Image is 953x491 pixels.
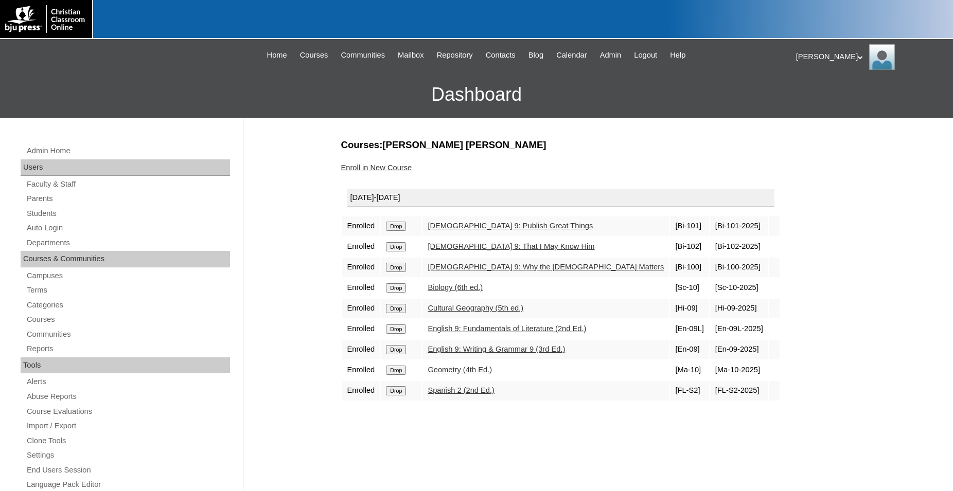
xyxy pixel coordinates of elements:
[670,258,709,277] td: [Bi-100]
[341,163,412,172] a: Enroll in New Course
[428,366,492,374] a: Geometry (4th Ed.)
[26,222,230,234] a: Auto Login
[428,222,593,230] a: [DEMOGRAPHIC_DATA] 9: Publish Great Things
[670,237,709,257] td: [Bi-102]
[26,405,230,418] a: Course Evaluations
[26,144,230,157] a: Admin Home
[26,478,230,491] a: Language Pack Editor
[26,449,230,462] a: Settings
[26,328,230,341] a: Communities
[595,49,627,61] a: Admin
[341,138,851,152] h3: Courses:[PERSON_NAME] [PERSON_NAME]
[710,216,768,236] td: [Bi-101-2025]
[869,44,895,70] img: Jonelle Rodriguez
[386,283,406,293] input: Drop
[26,375,230,388] a: Alerts
[26,420,230,432] a: Import / Export
[26,284,230,297] a: Terms
[267,49,287,61] span: Home
[342,381,380,401] td: Enrolled
[528,49,543,61] span: Blog
[486,49,516,61] span: Contacts
[21,357,230,374] div: Tools
[342,258,380,277] td: Enrolled
[26,237,230,249] a: Departments
[670,360,709,380] td: [Ma-10]
[710,360,768,380] td: [Ma-10-2025]
[342,340,380,359] td: Enrolled
[336,49,390,61] a: Communities
[26,178,230,191] a: Faculty & Staff
[428,386,495,394] a: Spanish 2 (2nd Ed.)
[386,304,406,313] input: Drop
[670,278,709,298] td: [Sc-10]
[300,49,328,61] span: Courses
[710,299,768,318] td: [Hi-09-2025]
[796,44,943,70] div: [PERSON_NAME]
[386,324,406,334] input: Drop
[21,159,230,176] div: Users
[670,340,709,359] td: [En-09]
[386,242,406,251] input: Drop
[5,71,948,118] h3: Dashboard
[670,49,685,61] span: Help
[710,237,768,257] td: [Bi-102-2025]
[710,278,768,298] td: [Sc-10-2025]
[342,278,380,298] td: Enrolled
[386,345,406,354] input: Drop
[342,299,380,318] td: Enrolled
[398,49,424,61] span: Mailbox
[670,319,709,339] td: [En-09L]
[26,434,230,447] a: Clone Tools
[342,216,380,236] td: Enrolled
[386,222,406,231] input: Drop
[710,319,768,339] td: [En-09L-2025]
[347,189,774,207] div: [DATE]-[DATE]
[556,49,587,61] span: Calendar
[342,360,380,380] td: Enrolled
[342,237,380,257] td: Enrolled
[26,313,230,326] a: Courses
[5,5,87,33] img: logo-white.png
[523,49,549,61] a: Blog
[21,251,230,267] div: Courses & Communities
[629,49,662,61] a: Logout
[341,49,385,61] span: Communities
[437,49,473,61] span: Repository
[710,258,768,277] td: [Bi-100-2025]
[551,49,592,61] a: Calendar
[342,319,380,339] td: Enrolled
[386,263,406,272] input: Drop
[295,49,333,61] a: Courses
[26,464,230,477] a: End Users Session
[26,390,230,403] a: Abuse Reports
[428,242,594,250] a: [DEMOGRAPHIC_DATA] 9: That I May Know Him
[26,269,230,282] a: Campuses
[428,345,565,353] a: English 9: Writing & Grammar 9 (3rd Ed.)
[670,299,709,318] td: [Hi-09]
[600,49,622,61] span: Admin
[386,366,406,375] input: Drop
[393,49,429,61] a: Mailbox
[26,207,230,220] a: Students
[26,192,230,205] a: Parents
[634,49,657,61] span: Logout
[481,49,521,61] a: Contacts
[710,381,768,401] td: [FL-S2-2025]
[26,342,230,355] a: Reports
[670,216,709,236] td: [Bi-101]
[710,340,768,359] td: [En-09-2025]
[428,263,664,271] a: [DEMOGRAPHIC_DATA] 9: Why the [DEMOGRAPHIC_DATA] Matters
[428,304,523,312] a: Cultural Geography (5th ed.)
[428,324,586,333] a: English 9: Fundamentals of Literature (2nd Ed.)
[670,381,709,401] td: [FL-S2]
[665,49,691,61] a: Help
[432,49,478,61] a: Repository
[262,49,292,61] a: Home
[386,386,406,395] input: Drop
[26,299,230,312] a: Categories
[428,283,483,292] a: Biology (6th ed.)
